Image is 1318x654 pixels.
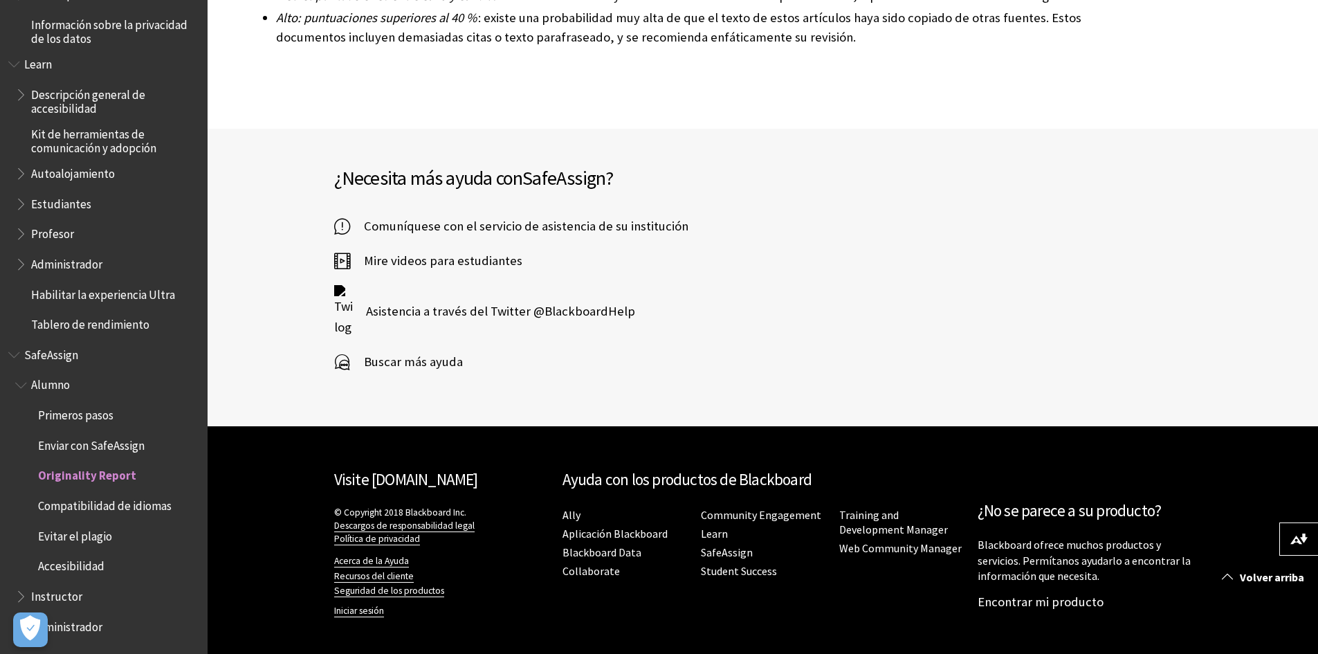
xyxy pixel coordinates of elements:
a: Training and Development Manager [839,508,948,537]
h2: ¿No se parece a su producto? [978,499,1192,523]
span: Autoalojamiento [31,162,115,181]
span: Tablero de rendimiento [31,313,149,331]
a: Learn [701,527,728,541]
a: Seguridad de los productos [334,585,444,597]
a: Twitter logo Asistencia a través del Twitter @BlackboardHelp [334,285,635,338]
a: Mire videos para estudiantes [334,251,522,271]
a: Comuníquese con el servicio de asistencia de su institución [334,216,688,237]
a: SafeAssign [701,545,753,560]
span: Kit de herramientas de comunicación y adopción [31,122,198,155]
p: Blackboard ofrece muchos productos y servicios. Permítanos ayudarlo a encontrar la información qu... [978,537,1192,583]
a: Buscar más ayuda [334,352,463,372]
p: © Copyright 2018 Blackboard Inc. [334,506,549,545]
span: Alumno [31,374,70,392]
span: Mire videos para estudiantes [350,251,522,271]
span: Administrador [31,253,102,271]
a: Blackboard Data [562,545,641,560]
span: Asistencia a través del Twitter @BlackboardHelp [352,301,635,322]
h2: ¿Necesita más ayuda con ? [334,163,763,192]
span: Administrador [31,615,102,634]
nav: Book outline for Blackboard Learn Help [8,53,199,336]
a: Iniciar sesión [334,605,384,617]
span: SafeAssign [522,165,605,190]
span: Learn [24,53,52,71]
span: Profesor [31,222,74,241]
nav: Book outline for Blackboard SafeAssign [8,343,199,639]
button: Abrir preferencias [13,612,48,647]
span: Originality Report [38,464,136,483]
span: Compatibilidad de idiomas [38,494,172,513]
a: Student Success [701,564,777,579]
span: Habilitar la experiencia Ultra [31,283,175,302]
span: Buscar más ayuda [350,352,463,372]
a: Política de privacidad [334,533,420,545]
a: Web Community Manager [839,541,962,556]
img: Twitter logo [334,285,352,338]
a: Acerca de la Ayuda [334,555,409,567]
span: Instructor [31,585,82,603]
span: Enviar con SafeAssign [38,434,145,453]
a: Ally [562,508,580,523]
a: Aplicación Blackboard [562,527,668,541]
li: : existe una probabilidad muy alta de que el texto de estos artículos haya sido copiado de otras ... [276,8,1090,47]
span: Primeros pasos [38,403,113,422]
a: Visite [DOMAIN_NAME] [334,469,478,489]
span: Descripción general de accesibilidad [31,83,198,116]
a: Community Engagement [701,508,821,523]
h2: Ayuda con los productos de Blackboard [562,468,964,492]
a: Collaborate [562,564,620,579]
a: Volver arriba [1211,565,1318,590]
span: Accesibilidad [38,555,104,574]
span: Información sobre la privacidad de los datos [31,13,198,46]
span: SafeAssign [24,343,78,362]
span: Evitar el plagio [38,525,112,543]
a: Descargos de responsabilidad legal [334,520,475,532]
a: Encontrar mi producto [978,594,1104,610]
span: Estudiantes [31,192,91,211]
span: Comuníquese con el servicio de asistencia de su institución [350,216,688,237]
a: Recursos del cliente [334,570,414,583]
span: Alto: puntuaciones superiores al 40 % [276,10,477,26]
